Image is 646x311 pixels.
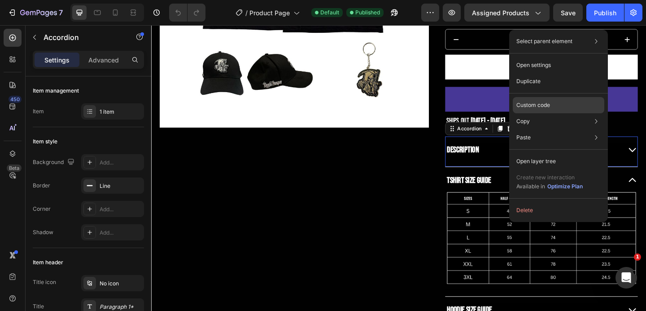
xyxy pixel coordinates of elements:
div: Item header [33,258,63,267]
div: Item style [33,138,57,146]
p: Settings [44,55,70,65]
div: Item management [33,87,79,95]
button: Optimize Plan [547,182,583,191]
p: Duplicate [516,77,541,85]
p: Advanced [88,55,119,65]
button: Assigned Products [464,4,550,22]
span: Available in [516,183,545,190]
p: Select parent element [516,37,572,45]
div: Accordion [331,108,361,116]
div: 1 item [100,108,142,116]
div: No icon [100,280,142,288]
div: Corner [33,205,51,213]
div: Optimize Plan [547,182,583,191]
p: TSHIRT Size Guide [322,163,370,174]
p: Description [322,129,357,141]
span: / [245,8,248,18]
div: Title icon [33,278,56,286]
div: Item [33,107,44,116]
p: Accordion [44,32,120,43]
span: 1 [634,253,641,261]
span: Published [355,9,380,17]
div: Beta [7,164,22,172]
button: Buy it now [320,67,529,94]
span: Product Page [249,8,290,18]
p: Copy [516,117,530,125]
span: Ships out [321,99,346,109]
button: 7 [4,4,67,22]
span: Default [320,9,339,17]
span: Save [561,9,576,17]
div: Line [100,182,142,190]
div: Border [33,182,50,190]
span: Assigned Products [472,8,529,18]
p: Open layer tree [516,157,556,165]
div: Add... [100,159,142,167]
button: Save [553,4,583,22]
span: [DATE] - [DATE] [347,99,385,109]
button: Publish [586,4,624,22]
iframe: Intercom live chat [615,267,637,289]
div: Publish [594,8,616,18]
div: 450 [9,96,22,103]
div: Shadow [33,228,53,236]
div: Add... [100,205,142,213]
p: Paste [516,133,531,142]
iframe: Design area [151,25,646,311]
p: 7 [59,7,63,18]
div: Undo/Redo [169,4,205,22]
p: Create new interaction [516,173,583,182]
div: Add... [100,229,142,237]
p: Custom code [516,101,550,109]
button: Add to cart [320,32,529,59]
div: Title [33,302,44,311]
p: Open settings [516,61,551,69]
div: Buy it now [407,71,442,89]
div: Background [33,156,76,169]
input: quantity [343,4,506,26]
div: Add to cart [406,39,444,52]
button: Delete [513,202,604,218]
button: increment [506,4,529,26]
div: Paragraph 1* [100,303,142,311]
img: gempages_554160218477429994-1d2125e7-ea95-4518-bdac-4525caaeab1c.png [320,179,529,284]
